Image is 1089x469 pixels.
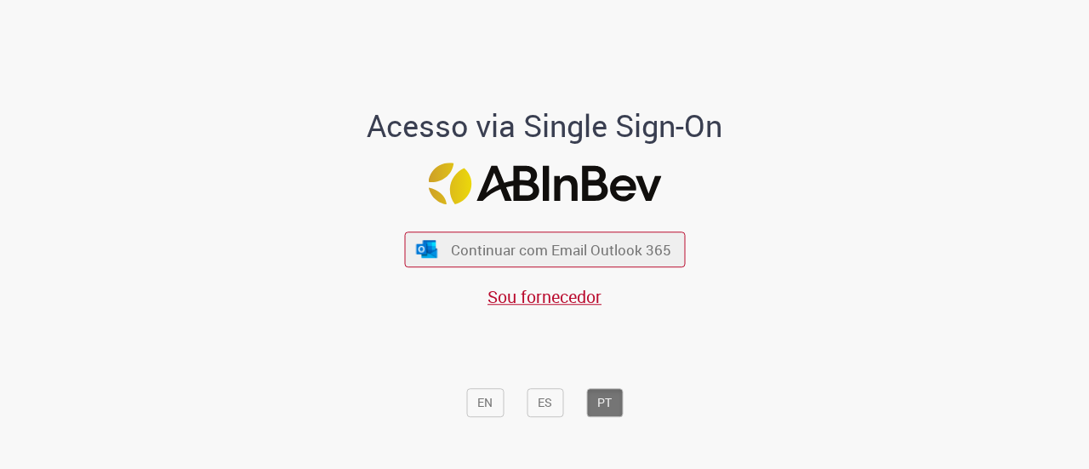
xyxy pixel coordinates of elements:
img: Logo ABInBev [428,163,661,204]
img: ícone Azure/Microsoft 360 [415,240,439,258]
h1: Acesso via Single Sign-On [309,109,781,143]
button: ES [527,388,563,417]
button: ícone Azure/Microsoft 360 Continuar com Email Outlook 365 [404,232,685,267]
button: PT [586,388,623,417]
button: EN [466,388,504,417]
span: Continuar com Email Outlook 365 [451,240,671,260]
a: Sou fornecedor [487,285,602,308]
